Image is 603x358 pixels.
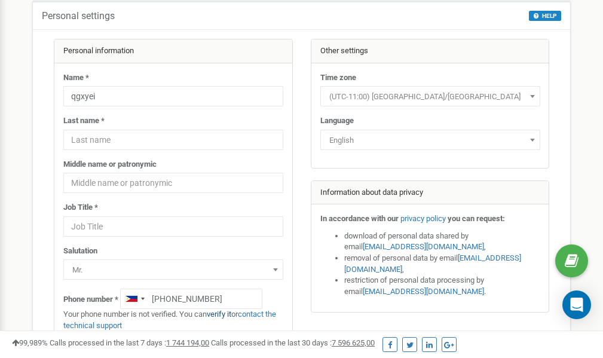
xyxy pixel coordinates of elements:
[63,202,98,213] label: Job Title *
[320,115,354,127] label: Language
[363,242,484,251] a: [EMAIL_ADDRESS][DOMAIN_NAME]
[529,11,561,21] button: HELP
[121,289,148,308] div: Telephone country code
[63,159,157,170] label: Middle name or patronymic
[320,86,540,106] span: (UTC-11:00) Pacific/Midway
[120,289,262,309] input: +1-800-555-55-55
[63,310,276,330] a: contact the technical support
[54,39,292,63] div: Personal information
[400,214,446,223] a: privacy policy
[562,290,591,319] div: Open Intercom Messenger
[344,253,521,274] a: [EMAIL_ADDRESS][DOMAIN_NAME]
[63,259,283,280] span: Mr.
[63,246,97,257] label: Salutation
[63,216,283,237] input: Job Title
[63,173,283,193] input: Middle name or patronymic
[63,115,105,127] label: Last name *
[325,132,536,149] span: English
[320,130,540,150] span: English
[63,130,283,150] input: Last name
[332,338,375,347] u: 7 596 625,00
[166,338,209,347] u: 1 744 194,00
[363,287,484,296] a: [EMAIL_ADDRESS][DOMAIN_NAME]
[63,309,283,331] p: Your phone number is not verified. You can or
[211,338,375,347] span: Calls processed in the last 30 days :
[320,72,356,84] label: Time zone
[344,231,540,253] li: download of personal data shared by email ,
[50,338,209,347] span: Calls processed in the last 7 days :
[63,294,118,305] label: Phone number *
[63,72,89,84] label: Name *
[311,39,549,63] div: Other settings
[448,214,505,223] strong: you can request:
[207,310,231,319] a: verify it
[68,262,279,279] span: Mr.
[63,86,283,106] input: Name
[311,181,549,205] div: Information about data privacy
[325,88,536,105] span: (UTC-11:00) Pacific/Midway
[320,214,399,223] strong: In accordance with our
[344,275,540,297] li: restriction of personal data processing by email .
[344,253,540,275] li: removal of personal data by email ,
[42,11,115,22] h5: Personal settings
[12,338,48,347] span: 99,989%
